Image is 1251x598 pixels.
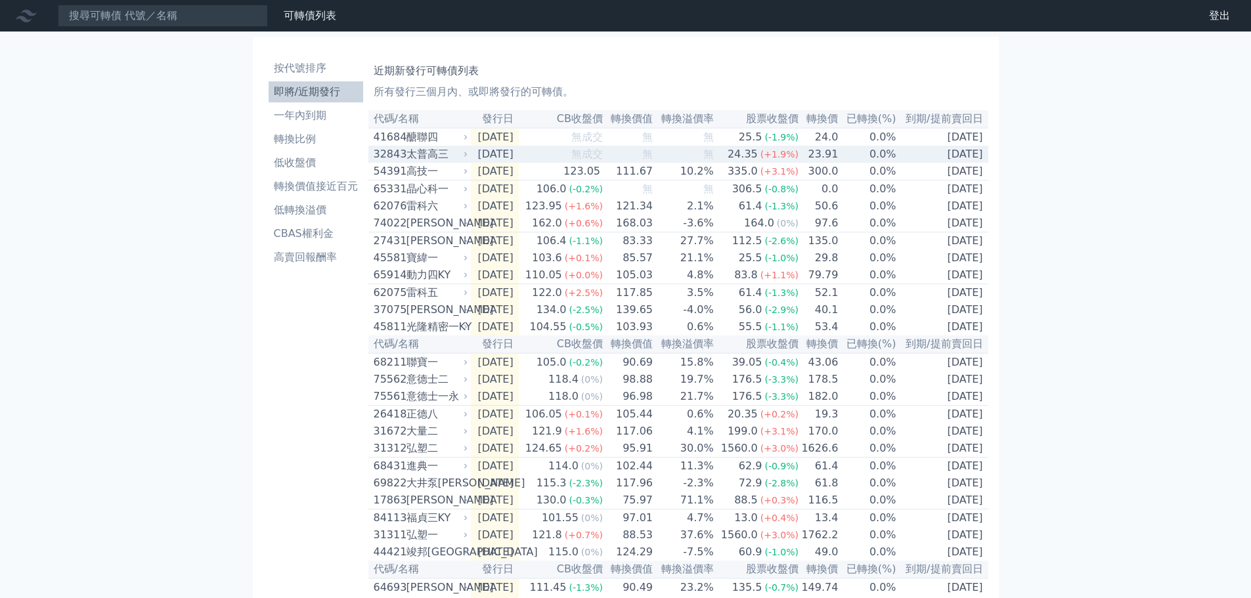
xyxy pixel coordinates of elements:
td: 90.69 [604,353,653,371]
div: 27431 [374,233,403,249]
span: (-0.3%) [569,495,603,505]
td: 105.03 [604,267,653,284]
div: 45581 [374,250,403,266]
td: 135.0 [799,232,839,250]
td: [DATE] [471,163,519,181]
span: (+0.6%) [565,218,603,228]
span: (+0.2%) [760,409,799,419]
td: 27.7% [653,232,714,250]
td: [DATE] [471,284,519,302]
td: [DATE] [897,146,988,163]
div: 1560.0 [718,440,760,456]
td: [DATE] [897,232,988,250]
td: 0.0% [839,284,896,302]
td: [DATE] [471,249,519,267]
li: 轉換比例 [269,131,363,147]
span: (-3.3%) [764,391,799,402]
li: 高賣回報酬率 [269,249,363,265]
td: 15.8% [653,353,714,371]
div: 130.0 [534,492,569,508]
div: 199.0 [725,423,760,439]
div: 106.05 [523,406,565,422]
div: 164.0 [741,215,777,231]
td: [DATE] [471,388,519,406]
td: 40.1 [799,301,839,318]
span: (0%) [581,391,603,402]
a: 可轉債列表 [284,9,336,22]
td: 0.6% [653,406,714,423]
th: 轉換價值 [604,110,653,128]
div: 104.55 [527,319,569,335]
div: [PERSON_NAME] [406,492,466,508]
td: [DATE] [471,406,519,423]
td: 75.97 [604,492,653,509]
td: 21.1% [653,249,714,267]
td: 0.0% [839,423,896,440]
th: 代碼/名稱 [368,335,471,353]
div: 105.0 [534,354,569,370]
td: 97.01 [604,509,653,527]
div: 高技一 [406,163,466,179]
td: [DATE] [897,163,988,181]
span: (+1.1%) [760,270,799,280]
div: 26418 [374,406,403,422]
td: 103.93 [604,318,653,335]
td: 52.1 [799,284,839,302]
div: 88.5 [732,492,760,508]
div: 176.5 [730,372,765,387]
td: [DATE] [471,301,519,318]
span: (-0.4%) [764,357,799,368]
span: (-1.0%) [764,253,799,263]
td: 1626.6 [799,440,839,458]
div: 福貞三KY [406,510,466,526]
td: 121.34 [604,198,653,215]
th: 已轉換(%) [839,110,896,128]
td: 3.5% [653,284,714,302]
span: 無成交 [571,131,603,143]
td: 4.7% [653,509,714,527]
a: 轉換比例 [269,129,363,150]
span: 無 [642,182,653,195]
span: (+0.3%) [760,495,799,505]
td: 300.0 [799,163,839,181]
td: [DATE] [471,146,519,163]
td: [DATE] [897,249,988,267]
td: -3.6% [653,215,714,232]
td: [DATE] [897,388,988,406]
td: 116.5 [799,492,839,509]
div: [PERSON_NAME] [406,302,466,318]
div: 68431 [374,458,403,474]
div: 17863 [374,492,403,508]
td: [DATE] [471,215,519,232]
div: 正德八 [406,406,466,422]
span: (+1.6%) [565,426,603,437]
td: 19.3 [799,406,839,423]
span: (-0.2%) [569,357,603,368]
div: 335.0 [725,163,760,179]
li: 一年內到期 [269,108,363,123]
td: [DATE] [897,128,988,146]
span: (-2.8%) [764,478,799,488]
div: 134.0 [534,302,569,318]
td: [DATE] [471,267,519,284]
td: 24.0 [799,128,839,146]
span: (0%) [777,218,799,228]
span: 無 [703,182,714,195]
div: 162.0 [529,215,565,231]
td: 85.57 [604,249,653,267]
div: 69822 [374,475,403,491]
div: 123.05 [561,163,603,179]
th: 股票收盤價 [714,335,799,353]
td: 0.6% [653,318,714,335]
td: [DATE] [897,301,988,318]
td: 95.91 [604,440,653,458]
td: 0.0% [839,215,896,232]
td: 4.8% [653,267,714,284]
th: 轉換價值 [604,335,653,353]
span: (-0.2%) [569,184,603,194]
div: 115.3 [534,475,569,491]
td: -2.3% [653,475,714,492]
td: 79.79 [799,267,839,284]
td: [DATE] [471,198,519,215]
div: 55.5 [736,319,765,335]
